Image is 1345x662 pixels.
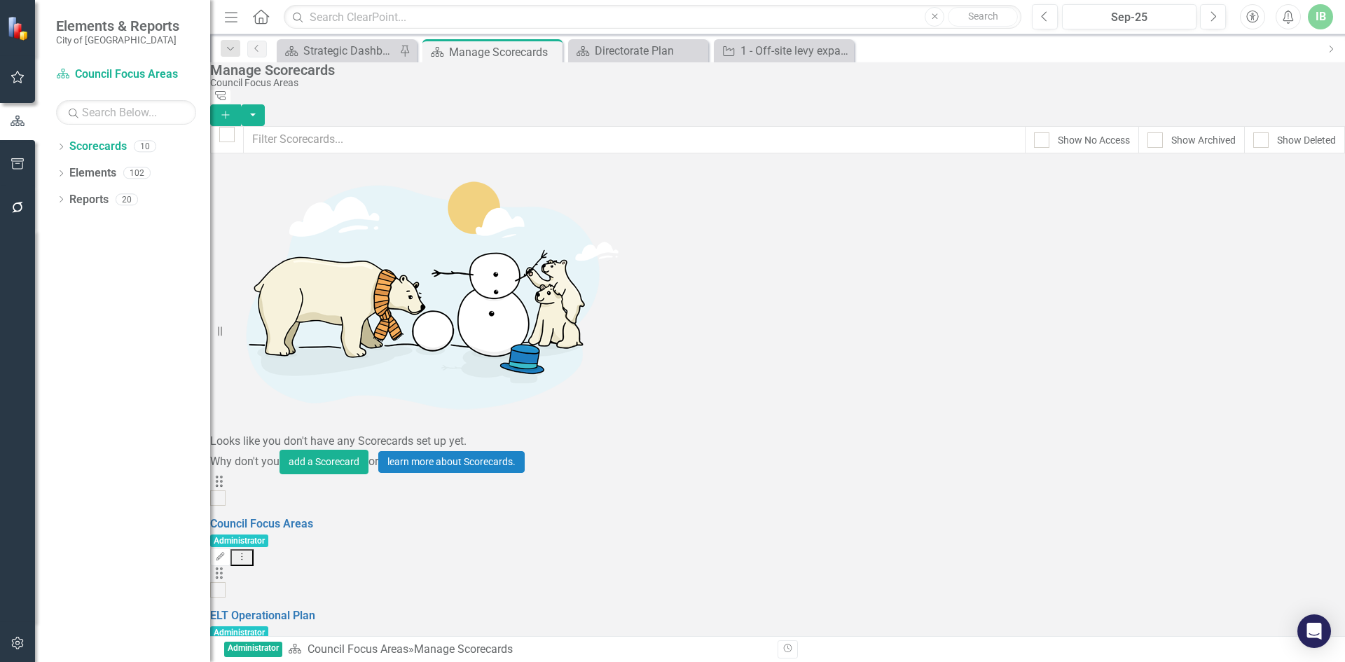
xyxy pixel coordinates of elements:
[740,42,850,60] div: 1 - Off-site levy expansion
[134,141,156,153] div: 10
[210,62,1338,78] div: Manage Scorecards
[210,78,1338,88] div: Council Focus Areas
[116,193,138,205] div: 20
[210,535,268,547] span: Administrator
[449,43,559,61] div: Manage Scorecards
[572,42,705,60] a: Directorate Plan
[303,42,396,60] div: Strategic Dashboard
[56,18,179,34] span: Elements & Reports
[69,192,109,208] a: Reports
[308,642,408,656] a: Council Focus Areas
[7,16,32,41] img: ClearPoint Strategy
[1171,133,1236,147] div: Show Archived
[1297,614,1331,648] div: Open Intercom Messenger
[1308,4,1333,29] button: IB
[224,642,282,658] span: Administrator
[56,100,196,125] input: Search Below...
[968,11,998,22] span: Search
[210,434,1345,450] div: Looks like you don't have any Scorecards set up yet.
[210,455,280,468] span: Why don't you
[368,455,378,468] span: or
[69,139,127,155] a: Scorecards
[1277,133,1336,147] div: Show Deleted
[378,451,525,473] a: learn more about Scorecards.
[210,153,630,434] img: Getting started
[280,450,368,474] button: add a Scorecard
[948,7,1018,27] button: Search
[288,642,767,658] div: » Manage Scorecards
[1067,9,1192,26] div: Sep-25
[284,5,1021,29] input: Search ClearPoint...
[280,42,396,60] a: Strategic Dashboard
[69,165,116,181] a: Elements
[1058,133,1130,147] div: Show No Access
[1062,4,1196,29] button: Sep-25
[717,42,850,60] a: 1 - Off-site levy expansion
[123,167,151,179] div: 102
[210,609,315,622] a: ELT Operational Plan
[56,34,179,46] small: City of [GEOGRAPHIC_DATA]
[243,126,1026,153] input: Filter Scorecards...
[210,626,268,639] span: Administrator
[595,42,705,60] div: Directorate Plan
[210,517,313,530] a: Council Focus Areas
[56,67,196,83] a: Council Focus Areas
